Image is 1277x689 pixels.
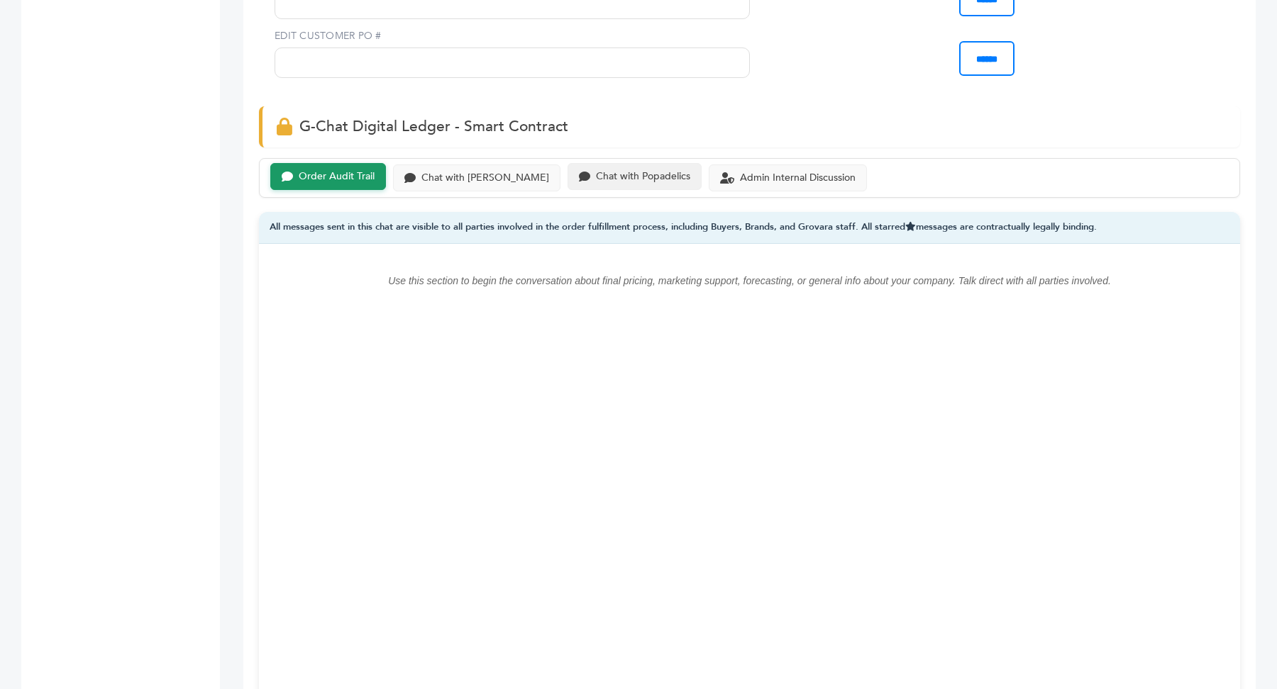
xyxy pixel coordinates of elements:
[299,171,375,183] div: Order Audit Trail
[259,212,1240,244] div: All messages sent in this chat are visible to all parties involved in the order fulfillment proce...
[287,272,1212,289] p: Use this section to begin the conversation about final pricing, marketing support, forecasting, o...
[299,116,568,137] span: G-Chat Digital Ledger - Smart Contract
[275,29,750,43] label: EDIT CUSTOMER PO #
[596,171,690,183] div: Chat with Popadelics
[740,172,856,184] div: Admin Internal Discussion
[421,172,549,184] div: Chat with [PERSON_NAME]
